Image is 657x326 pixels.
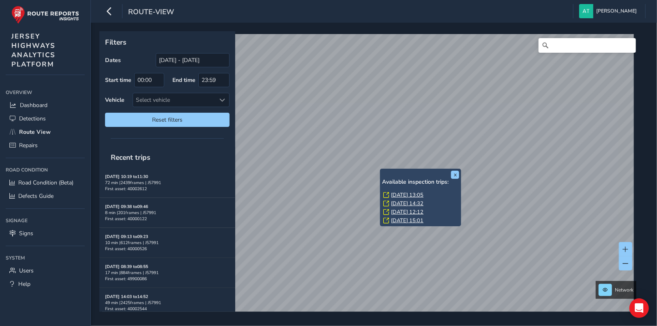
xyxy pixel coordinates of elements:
[19,128,51,136] span: Route View
[539,38,636,53] input: Search
[11,32,56,69] span: JERSEY HIGHWAYS ANALYTICS PLATFORM
[105,96,125,104] label: Vehicle
[105,300,230,306] div: 49 min | 2425 frames | J57991
[6,264,85,277] a: Users
[6,252,85,264] div: System
[105,76,131,84] label: Start time
[18,179,73,187] span: Road Condition (Beta)
[6,164,85,176] div: Road Condition
[105,113,230,127] button: Reset filters
[105,264,148,270] strong: [DATE] 08:39 to 08:55
[105,306,147,312] span: First asset: 40002544
[133,93,216,107] div: Select vehicle
[6,227,85,240] a: Signs
[105,270,230,276] div: 17 min | 884 frames | J57991
[105,294,148,300] strong: [DATE] 14:03 to 14:52
[111,116,223,124] span: Reset filters
[6,125,85,139] a: Route View
[20,101,47,109] span: Dashboard
[629,298,649,318] div: Open Intercom Messenger
[11,6,79,24] img: rr logo
[105,56,121,64] label: Dates
[19,229,33,237] span: Signs
[19,142,38,149] span: Repairs
[18,280,30,288] span: Help
[6,99,85,112] a: Dashboard
[18,192,54,200] span: Defects Guide
[6,277,85,291] a: Help
[6,112,85,125] a: Detections
[615,287,633,293] span: Network
[596,4,637,18] span: [PERSON_NAME]
[105,180,230,186] div: 72 min | 2439 frames | J57991
[579,4,593,18] img: diamond-layout
[105,186,147,192] span: First asset: 40002612
[579,4,640,18] button: [PERSON_NAME]
[105,210,230,216] div: 8 min | 201 frames | J57991
[391,217,423,224] a: [DATE] 15:01
[6,189,85,203] a: Defects Guide
[451,171,459,179] button: x
[6,86,85,99] div: Overview
[6,214,85,227] div: Signage
[105,246,147,252] span: First asset: 40000526
[391,208,423,216] a: [DATE] 12:12
[102,34,634,321] canvas: Map
[105,147,156,168] span: Recent trips
[172,76,195,84] label: End time
[6,176,85,189] a: Road Condition (Beta)
[19,115,46,122] span: Detections
[105,204,148,210] strong: [DATE] 09:38 to 09:46
[19,267,34,275] span: Users
[128,7,174,18] span: route-view
[105,174,148,180] strong: [DATE] 10:19 to 11:30
[105,276,147,282] span: First asset: 49900086
[6,139,85,152] a: Repairs
[105,234,148,240] strong: [DATE] 09:13 to 09:23
[105,216,147,222] span: First asset: 40000122
[105,37,230,47] p: Filters
[391,191,423,199] a: [DATE] 13:05
[391,200,423,207] a: [DATE] 14:32
[382,179,459,186] h6: Available inspection trips:
[105,240,230,246] div: 10 min | 612 frames | J57991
